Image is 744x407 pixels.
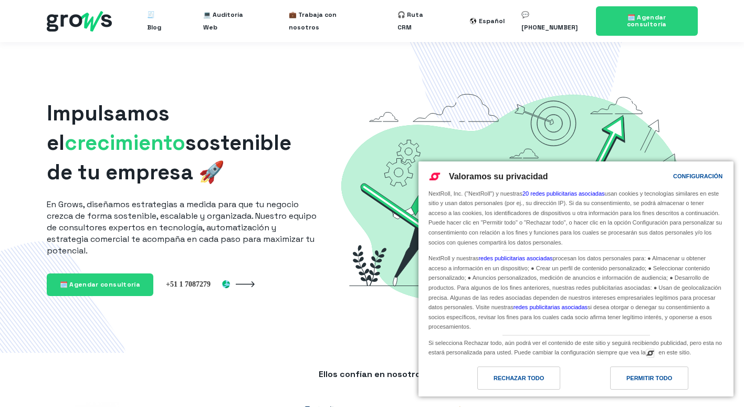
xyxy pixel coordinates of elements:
a: Rechazar todo [425,367,576,395]
a: 🎧 Ruta CRM [397,4,436,38]
img: grows - hubspot [47,11,112,32]
span: 🗓️ Agendar consultoría [60,280,141,289]
img: Grows-Growth-Marketing-Hacking-Hubspot [333,76,698,319]
span: Valoramos su privacidad [449,172,548,181]
a: 20 redes publicitarias asociadas [522,190,605,197]
h1: Impulsamos el sostenible de tu empresa 🚀 [47,99,317,187]
div: Español [479,15,505,27]
div: Permitir todo [626,372,672,384]
div: Configuración [673,170,722,182]
span: crecimiento [65,129,185,156]
p: En Grows, diseñamos estrategias a medida para que tu negocio crezca de forma sostenible, escalabl... [47,199,317,257]
a: 🗓️ Agendar consultoría [47,273,154,296]
a: 💼 Trabaja con nosotros [289,4,364,38]
a: redes publicitarias asociadas [514,304,588,310]
a: Permitir todo [576,367,727,395]
a: Configuración [655,168,680,187]
a: 🗓️ Agendar consultoría [596,6,698,36]
a: 💬 [PHONE_NUMBER] [521,4,583,38]
a: 🧾 Blog [147,4,169,38]
span: 🗓️ Agendar consultoría [627,13,667,28]
a: 💻 Auditoría Web [203,4,255,38]
div: NextRoll y nuestras procesan los datos personales para: ● Almacenar u obtener acceso a informació... [426,251,726,333]
img: Perú +51 1 7087279 [166,279,230,289]
div: Si selecciona Rechazar todo, aún podrá ver el contenido de este sitio y seguirá recibiendo public... [426,335,726,359]
a: redes publicitarias asociadas [478,255,552,261]
p: Ellos confían en nosotros [57,369,687,380]
div: Rechazar todo [494,372,544,384]
div: NextRoll, Inc. ("NextRoll") y nuestras usan cookies y tecnologías similares en este sitio y usan ... [426,188,726,248]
